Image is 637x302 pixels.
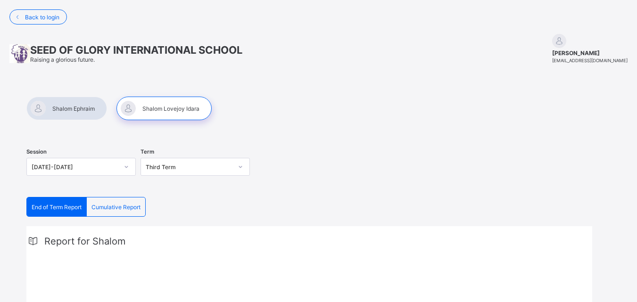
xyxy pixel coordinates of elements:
span: Report for Shalom [44,236,125,247]
img: default.svg [552,34,566,48]
span: Term [141,148,154,155]
span: End of Term Report [32,204,82,211]
span: Session [26,148,47,155]
div: [DATE]-[DATE] [32,163,118,171]
img: School logo [9,44,30,63]
span: [EMAIL_ADDRESS][DOMAIN_NAME] [552,58,628,63]
div: Third Term [146,163,232,171]
span: [PERSON_NAME] [552,49,628,57]
span: Raising a glorious future. [30,56,95,63]
span: SEED OF GLORY INTERNATIONAL SCHOOL [30,44,242,56]
span: Back to login [25,14,59,21]
span: Cumulative Report [91,204,141,211]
